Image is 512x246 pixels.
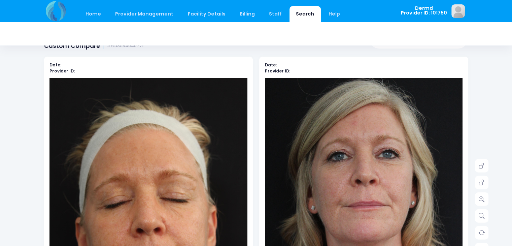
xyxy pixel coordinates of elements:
[49,62,61,68] b: Date:
[322,6,346,22] a: Help
[109,6,180,22] a: Provider Management
[233,6,261,22] a: Billing
[265,68,290,74] b: Provider ID:
[451,4,465,18] img: image
[49,68,75,74] b: Provider ID:
[263,6,288,22] a: Staff
[401,6,447,16] span: Dermd Provider ID: 101750
[289,6,321,22] a: Search
[265,62,277,68] b: Date:
[181,6,232,22] a: Facility Details
[79,6,108,22] a: Home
